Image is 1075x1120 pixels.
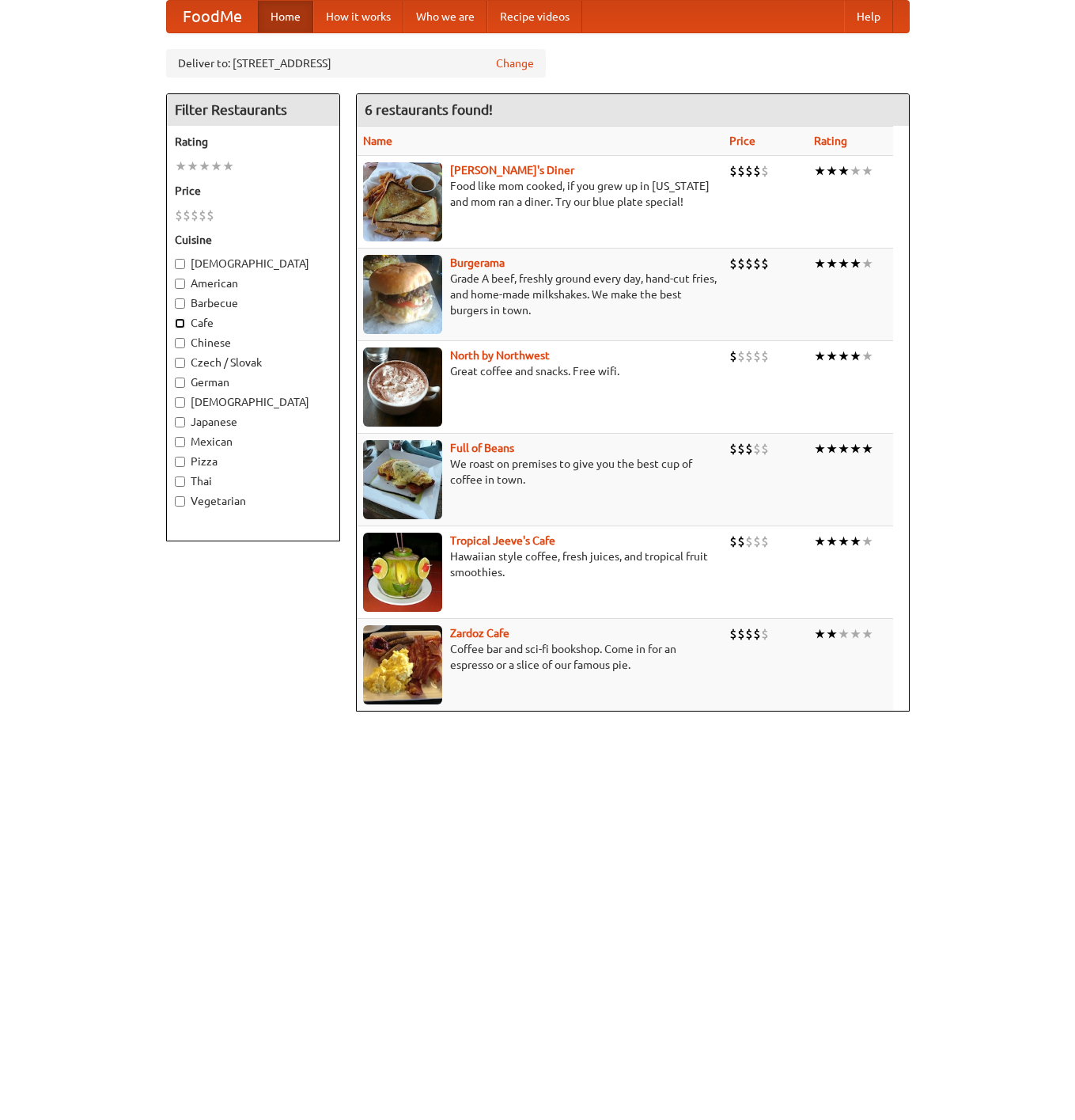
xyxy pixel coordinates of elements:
[450,256,505,269] a: Burgerama
[850,440,861,457] li: ★
[729,255,737,272] li: $
[199,158,210,175] li: ★
[450,627,509,640] a: Zardoz Cafe
[838,625,850,643] li: ★
[175,158,187,175] li: ★
[761,255,769,272] li: $
[363,641,717,673] p: Coffee bar and sci-fi bookshop. Come in for an espresso or a slice of our famous pie.
[761,440,769,457] li: $
[175,134,331,150] h5: Rating
[761,347,769,365] li: $
[745,440,753,457] li: $
[403,1,487,32] a: Who we are
[175,496,185,507] input: Vegetarian
[175,183,331,199] h5: Price
[861,162,873,180] li: ★
[729,162,737,180] li: $
[761,625,769,643] li: $
[737,533,745,550] li: $
[850,533,861,550] li: ★
[175,397,185,408] input: [DEMOGRAPHIC_DATA]
[258,1,313,32] a: Home
[838,255,850,272] li: ★
[175,493,331,509] label: Vegetarian
[175,434,331,450] label: Mexican
[838,162,850,180] li: ★
[313,1,403,32] a: How it works
[363,255,442,334] img: burgerama.jpg
[838,440,850,457] li: ★
[175,414,331,430] label: Japanese
[496,55,534,71] a: Change
[826,625,838,643] li: ★
[814,347,826,365] li: ★
[745,162,753,180] li: $
[814,625,826,643] li: ★
[210,158,222,175] li: ★
[814,162,826,180] li: ★
[191,207,199,224] li: $
[761,533,769,550] li: $
[850,255,861,272] li: ★
[175,279,185,289] input: American
[450,164,574,177] a: [PERSON_NAME]'s Diner
[175,394,331,410] label: [DEMOGRAPHIC_DATA]
[737,625,745,643] li: $
[183,207,191,224] li: $
[175,417,185,427] input: Japanese
[814,135,847,147] a: Rating
[450,442,514,454] a: Full of Beans
[175,437,185,447] input: Mexican
[175,275,331,291] label: American
[729,440,737,457] li: $
[826,347,838,365] li: ★
[753,255,761,272] li: $
[175,318,185,328] input: Cafe
[861,625,873,643] li: ★
[737,440,745,457] li: $
[844,1,893,32] a: Help
[745,625,753,643] li: $
[826,533,838,550] li: ★
[175,259,185,269] input: [DEMOGRAPHIC_DATA]
[729,625,737,643] li: $
[826,255,838,272] li: ★
[365,102,493,117] ng-pluralize: 6 restaurants found!
[363,625,442,704] img: zardoz.jpg
[745,255,753,272] li: $
[861,255,873,272] li: ★
[838,533,850,550] li: ★
[175,338,185,348] input: Chinese
[175,232,331,248] h5: Cuisine
[175,355,331,370] label: Czech / Slovak
[753,162,761,180] li: $
[175,335,331,351] label: Chinese
[861,533,873,550] li: ★
[166,49,546,78] div: Deliver to: [STREET_ADDRESS]
[175,473,331,489] label: Thai
[175,476,185,487] input: Thai
[826,440,838,457] li: ★
[363,549,717,580] p: Hawaiian style coffee, fresh juices, and tropical fruit smoothies.
[753,440,761,457] li: $
[737,162,745,180] li: $
[222,158,234,175] li: ★
[175,315,331,331] label: Cafe
[450,349,550,362] a: North by Northwest
[861,347,873,365] li: ★
[729,135,755,147] a: Price
[450,534,555,547] a: Tropical Jeeve's Cafe
[175,374,331,390] label: German
[737,255,745,272] li: $
[850,625,861,643] li: ★
[175,256,331,271] label: [DEMOGRAPHIC_DATA]
[814,255,826,272] li: ★
[175,298,185,309] input: Barbecue
[753,625,761,643] li: $
[175,295,331,311] label: Barbecue
[753,347,761,365] li: $
[850,347,861,365] li: ★
[199,207,206,224] li: $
